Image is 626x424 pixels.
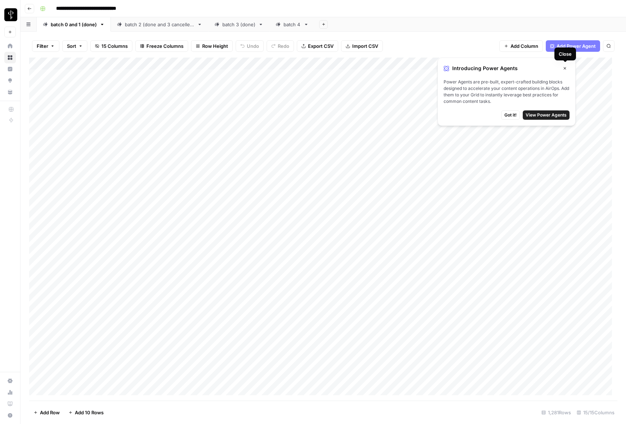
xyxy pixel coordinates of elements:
a: Opportunities [4,75,16,86]
a: Settings [4,375,16,387]
div: batch 3 (done) [222,21,255,28]
a: batch 0 and 1 (done) [37,17,111,32]
button: Undo [236,40,264,52]
span: Sort [67,42,76,50]
span: Import CSV [352,42,378,50]
button: View Power Agents [523,110,570,120]
a: Insights [4,63,16,75]
button: Redo [267,40,294,52]
a: batch 2 (done and 3 cancelled) [111,17,208,32]
span: Add Power Agent [557,42,596,50]
button: Export CSV [297,40,338,52]
a: batch 4 [269,17,315,32]
span: Redo [278,42,289,50]
span: Export CSV [308,42,334,50]
span: Filter [37,42,48,50]
span: View Power Agents [526,112,567,118]
button: Add Column [499,40,543,52]
span: Freeze Columns [146,42,183,50]
div: batch 0 and 1 (done) [51,21,97,28]
button: Filter [32,40,59,52]
div: 1,281 Rows [539,407,574,418]
span: Add Column [511,42,538,50]
button: Freeze Columns [135,40,188,52]
a: Usage [4,387,16,398]
span: Undo [247,42,259,50]
img: LP Production Workloads Logo [4,8,17,21]
button: Help + Support [4,410,16,421]
a: Browse [4,52,16,63]
button: Add Row [29,407,64,418]
button: Row Height [191,40,233,52]
div: Close [559,50,572,58]
div: batch 2 (done and 3 cancelled) [125,21,194,28]
button: Add Power Agent [546,40,600,52]
a: Learning Hub [4,398,16,410]
button: 15 Columns [90,40,132,52]
span: Got it! [504,112,517,118]
a: batch 3 (done) [208,17,269,32]
div: 15/15 Columns [574,407,617,418]
button: Workspace: LP Production Workloads [4,6,16,24]
span: Add Row [40,409,60,416]
button: Sort [62,40,87,52]
span: Power Agents are pre-built, expert-crafted building blocks designed to accelerate your content op... [444,79,570,105]
span: 15 Columns [101,42,128,50]
button: Got it! [501,110,520,120]
div: batch 4 [283,21,301,28]
div: Introducing Power Agents [444,64,570,73]
a: Your Data [4,86,16,98]
span: Row Height [202,42,228,50]
span: Add 10 Rows [75,409,104,416]
button: Add 10 Rows [64,407,108,418]
button: Import CSV [341,40,383,52]
a: Home [4,40,16,52]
